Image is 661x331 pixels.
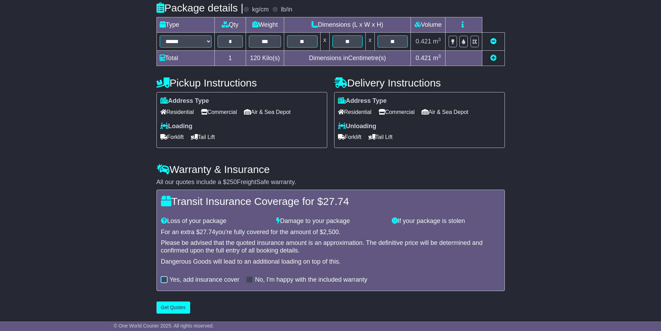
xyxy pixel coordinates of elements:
td: x [365,33,374,51]
h4: Pickup Instructions [156,77,327,89]
span: Air & Sea Depot [244,107,291,117]
button: Get Quotes [156,301,190,314]
td: Dimensions in Centimetre(s) [284,51,411,66]
label: kg/cm [252,6,269,14]
label: No, I'm happy with the included warranty [255,276,367,284]
span: 0.421 [416,55,431,61]
span: m [433,38,441,45]
td: Type [156,17,214,33]
span: Forklift [338,132,362,142]
h4: Transit Insurance Coverage for $ [161,196,500,207]
td: Kilo(s) [246,51,284,66]
span: Residential [160,107,194,117]
span: Residential [338,107,372,117]
td: Volume [411,17,446,33]
td: Qty [214,17,246,33]
label: Loading [160,123,193,130]
span: 250 [227,179,237,185]
span: Forklift [160,132,184,142]
span: 0.421 [416,38,431,45]
div: All our quotes include a $ FreightSafe warranty. [156,179,505,186]
td: Weight [246,17,284,33]
div: Dangerous Goods will lead to an additional loading on top of this. [161,258,500,266]
label: Address Type [338,97,387,105]
h4: Delivery Instructions [334,77,505,89]
td: x [320,33,329,51]
div: If your package is stolen [388,217,504,225]
h4: Warranty & Insurance [156,164,505,175]
span: 27.74 [200,229,215,235]
span: Commercial [201,107,237,117]
span: 2,500 [323,229,339,235]
a: Add new item [490,55,497,61]
span: 120 [250,55,261,61]
label: Unloading [338,123,376,130]
td: 1 [214,51,246,66]
a: Remove this item [490,38,497,45]
label: lb/in [281,6,292,14]
label: Yes, add insurance cover [170,276,239,284]
label: Address Type [160,97,209,105]
div: For an extra $ you're fully covered for the amount of $ . [161,229,500,236]
span: Air & Sea Depot [422,107,468,117]
sup: 3 [438,37,441,42]
span: © One World Courier 2025. All rights reserved. [114,323,214,329]
span: Tail Lift [191,132,215,142]
td: Total [156,51,214,66]
span: Commercial [379,107,415,117]
td: Dimensions (L x W x H) [284,17,411,33]
h4: Package details | [156,2,244,14]
div: Damage to your package [273,217,388,225]
sup: 3 [438,53,441,59]
div: Loss of your package [158,217,273,225]
span: 27.74 [323,196,349,207]
span: m [433,55,441,61]
span: Tail Lift [368,132,393,142]
div: Please be advised that the quoted insurance amount is an approximation. The definitive price will... [161,239,500,254]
